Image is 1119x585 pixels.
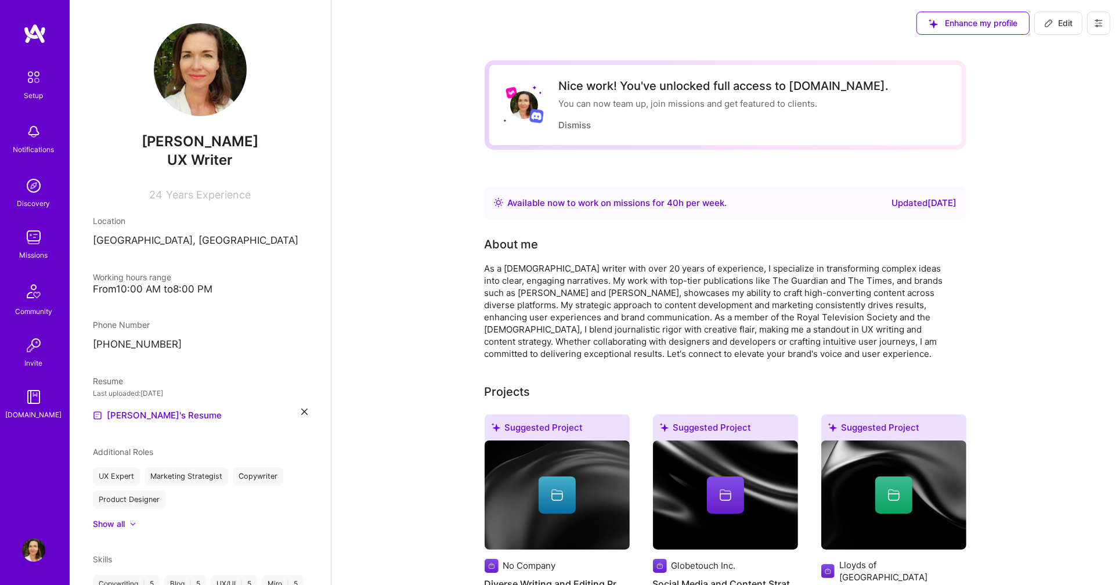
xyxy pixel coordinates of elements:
img: teamwork [22,226,45,249]
div: Setup [24,89,44,102]
div: Copywriter [233,467,283,486]
div: Lloyds of [GEOGRAPHIC_DATA] [839,559,966,583]
img: Company logo [485,559,499,573]
img: Lyft logo [506,86,518,99]
div: Product Designer [93,490,165,509]
div: UX Expert [93,467,140,486]
button: Dismiss [559,119,591,131]
div: From 10:00 AM to 8:00 PM [93,283,308,295]
div: Nice work! You've unlocked full access to [DOMAIN_NAME]. [559,79,889,93]
div: Suggested Project [485,414,630,445]
div: You can now team up, join missions and get featured to clients. [559,98,889,110]
div: Available now to work on missions for h per week . [508,196,727,210]
img: Company logo [821,564,835,578]
div: As a [DEMOGRAPHIC_DATA] writer with over 20 years of experience, I specialize in transforming com... [485,262,949,360]
div: Suggested Project [653,414,798,445]
img: bell [22,120,45,143]
div: No Company [503,559,556,572]
img: Invite [22,334,45,357]
img: Company logo [653,559,667,573]
div: Last uploaded: [DATE] [93,387,308,399]
span: 40 [667,197,679,208]
span: 24 [150,189,163,201]
span: UX Writer [168,151,233,168]
span: Edit [1044,17,1073,29]
img: Availability [494,198,503,207]
img: Resume [93,411,102,420]
i: icon Close [301,409,308,415]
img: discovery [22,174,45,197]
div: Show all [93,518,125,530]
a: User Avatar [19,539,48,562]
button: Edit [1034,12,1082,35]
img: guide book [22,385,45,409]
div: Invite [25,357,43,369]
img: setup [21,65,46,89]
span: Resume [93,376,123,386]
div: Discovery [17,197,50,210]
a: [PERSON_NAME]'s Resume [93,409,222,423]
i: icon SuggestedTeams [660,423,669,432]
img: Discord logo [529,109,544,123]
img: cover [821,440,966,550]
p: [GEOGRAPHIC_DATA], [GEOGRAPHIC_DATA] [93,234,308,248]
div: [DOMAIN_NAME] [6,409,62,421]
div: Suggested Project [821,414,966,445]
div: Marketing Strategist [145,467,228,486]
img: User Avatar [510,91,538,119]
i: icon SuggestedTeams [492,423,500,432]
div: Missions [20,249,48,261]
i: icon SuggestedTeams [828,423,837,432]
span: Phone Number [93,320,150,330]
img: cover [653,440,798,550]
span: Skills [93,554,112,564]
div: Location [93,215,308,227]
img: User Avatar [22,539,45,562]
img: Community [20,277,48,305]
span: Additional Roles [93,447,153,457]
span: [PERSON_NAME] [93,133,308,150]
img: User Avatar [154,23,247,116]
div: Globetouch Inc. [672,559,736,572]
p: [PHONE_NUMBER] [93,338,308,352]
div: About me [485,236,539,253]
div: Notifications [13,143,55,156]
span: Working hours range [93,272,171,282]
div: Updated [DATE] [892,196,957,210]
div: Community [15,305,52,317]
img: cover [485,440,630,550]
img: logo [23,23,46,44]
span: Years Experience [167,189,251,201]
div: Projects [485,383,530,400]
